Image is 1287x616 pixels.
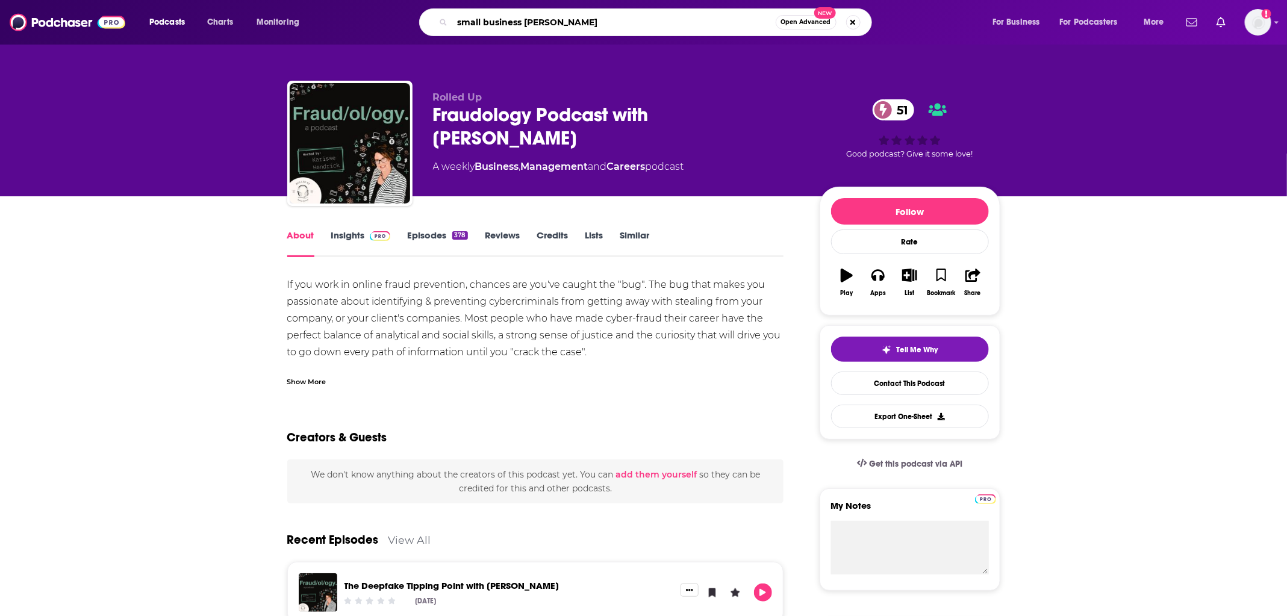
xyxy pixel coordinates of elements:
button: Bookmark Episode [703,583,721,602]
div: 378 [452,231,467,240]
button: List [894,261,925,304]
button: open menu [1135,13,1179,32]
button: Follow [831,198,989,225]
a: Show notifications dropdown [1212,12,1230,33]
img: Podchaser Pro [975,494,996,504]
span: Podcasts [149,14,185,31]
div: Share [965,290,981,297]
div: Play [840,290,853,297]
a: Careers [607,161,646,172]
button: Play [754,583,772,602]
img: Podchaser Pro [370,231,391,241]
span: 51 [885,99,914,120]
a: Management [521,161,588,172]
h2: Creators & Guests [287,430,387,445]
span: More [1144,14,1164,31]
img: Podchaser - Follow, Share and Rate Podcasts [10,11,125,34]
img: The Deepfake Tipping Point with Frank McKenna [299,573,337,612]
span: Rolled Up [433,92,482,103]
button: Bookmark [926,261,957,304]
span: Open Advanced [781,19,831,25]
button: Apps [862,261,894,304]
a: Pro website [975,493,996,504]
span: , [519,161,521,172]
button: open menu [1052,13,1135,32]
a: Show notifications dropdown [1182,12,1202,33]
a: 51 [873,99,914,120]
span: Logged in as ehladik [1245,9,1271,36]
button: tell me why sparkleTell Me Why [831,337,989,362]
span: Good podcast? Give it some love! [847,149,973,158]
a: Recent Episodes [287,532,379,547]
label: My Notes [831,500,989,521]
button: Play [831,261,862,304]
a: Charts [199,13,240,32]
img: Fraudology Podcast with Karisse Hendrick [290,83,410,204]
span: Monitoring [257,14,299,31]
a: Reviews [485,229,520,257]
a: Credits [537,229,568,257]
a: The Deepfake Tipping Point with Frank McKenna [344,580,559,591]
span: Get this podcast via API [869,459,962,469]
button: open menu [248,13,315,32]
span: For Business [993,14,1040,31]
button: Export One-Sheet [831,405,989,428]
button: Leave a Rating [726,583,744,602]
div: A weekly podcast [433,160,684,174]
a: Contact This Podcast [831,372,989,395]
button: add them yourself [615,470,697,479]
div: Rate [831,229,989,254]
a: About [287,229,314,257]
span: We don't know anything about the creators of this podcast yet . You can so they can be credited f... [311,469,760,493]
div: List [905,290,915,297]
a: View All [388,534,431,546]
div: [DATE] [415,597,436,605]
button: open menu [141,13,201,32]
span: and [588,161,607,172]
div: Search podcasts, credits, & more... [431,8,883,36]
div: Bookmark [927,290,955,297]
div: If you work in online fraud prevention, chances are you've caught the "bug". The bug that makes y... [287,276,784,546]
span: New [814,7,836,19]
button: Share [957,261,988,304]
span: Charts [207,14,233,31]
button: open menu [984,13,1055,32]
input: Search podcasts, credits, & more... [452,13,776,32]
span: For Podcasters [1060,14,1118,31]
a: Get this podcast via API [847,449,973,479]
button: Show profile menu [1245,9,1271,36]
a: InsightsPodchaser Pro [331,229,391,257]
span: Tell Me Why [896,345,938,355]
img: User Profile [1245,9,1271,36]
a: Lists [585,229,603,257]
svg: Add a profile image [1262,9,1271,19]
a: Similar [620,229,649,257]
button: Open AdvancedNew [776,15,837,30]
button: Show More Button [681,583,699,597]
img: tell me why sparkle [882,345,891,355]
a: Episodes378 [407,229,467,257]
div: Apps [870,290,886,297]
a: Business [475,161,519,172]
div: Community Rating: 0 out of 5 [342,596,397,605]
div: 51Good podcast? Give it some love! [820,92,1000,166]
